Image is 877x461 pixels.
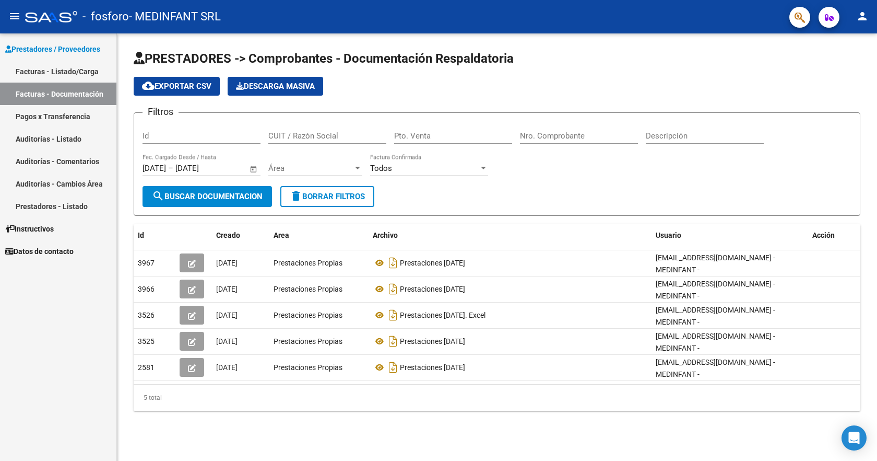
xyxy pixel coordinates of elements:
[656,280,775,300] span: [EMAIL_ADDRESS][DOMAIN_NAME] - MEDINFANT -
[812,231,835,239] span: Acción
[5,223,54,235] span: Instructivos
[152,190,164,202] mat-icon: search
[138,363,155,372] span: 2581
[386,359,400,376] i: Descargar documento
[808,224,860,247] datatable-header-cell: Acción
[142,82,211,91] span: Exportar CSV
[386,281,400,297] i: Descargar documento
[274,337,342,345] span: Prestaciones Propias
[134,77,220,96] button: Exportar CSV
[216,363,238,372] span: [DATE]
[656,253,775,274] span: [EMAIL_ADDRESS][DOMAIN_NAME] - MEDINFANT -
[129,5,221,28] span: - MEDINFANT SRL
[143,186,272,207] button: Buscar Documentacion
[274,363,342,372] span: Prestaciones Propias
[400,311,485,319] span: Prestaciones [DATE]. Excel
[142,79,155,92] mat-icon: cloud_download
[138,337,155,345] span: 3525
[290,192,365,201] span: Borrar Filtros
[400,285,465,293] span: Prestaciones [DATE]
[386,307,400,324] i: Descargar documento
[274,231,289,239] span: Area
[236,82,315,91] span: Descarga Masiva
[386,333,400,350] i: Descargar documento
[175,164,226,173] input: End date
[216,311,238,319] span: [DATE]
[656,231,681,239] span: Usuario
[370,164,392,173] span: Todos
[386,255,400,271] i: Descargar documento
[216,285,238,293] span: [DATE]
[5,246,74,257] span: Datos de contacto
[228,77,323,96] button: Descarga Masiva
[400,363,465,372] span: Prestaciones [DATE]
[212,224,269,247] datatable-header-cell: Creado
[274,311,342,319] span: Prestaciones Propias
[143,164,166,173] input: Start date
[82,5,129,28] span: - fosforo
[216,231,240,239] span: Creado
[268,164,353,173] span: Área
[856,10,869,22] mat-icon: person
[216,337,238,345] span: [DATE]
[842,425,867,451] div: Open Intercom Messenger
[248,163,260,175] button: Open calendar
[134,224,175,247] datatable-header-cell: Id
[280,186,374,207] button: Borrar Filtros
[400,259,465,267] span: Prestaciones [DATE]
[656,332,775,352] span: [EMAIL_ADDRESS][DOMAIN_NAME] - MEDINFANT -
[274,259,342,267] span: Prestaciones Propias
[138,285,155,293] span: 3966
[8,10,21,22] mat-icon: menu
[138,231,144,239] span: Id
[168,164,173,173] span: –
[152,192,263,201] span: Buscar Documentacion
[651,224,808,247] datatable-header-cell: Usuario
[369,224,651,247] datatable-header-cell: Archivo
[269,224,369,247] datatable-header-cell: Area
[656,306,775,326] span: [EMAIL_ADDRESS][DOMAIN_NAME] - MEDINFANT -
[216,259,238,267] span: [DATE]
[5,43,100,55] span: Prestadores / Proveedores
[134,385,860,411] div: 5 total
[134,51,514,66] span: PRESTADORES -> Comprobantes - Documentación Respaldatoria
[228,77,323,96] app-download-masive: Descarga masiva de comprobantes (adjuntos)
[373,231,398,239] span: Archivo
[138,311,155,319] span: 3526
[143,105,179,119] h3: Filtros
[274,285,342,293] span: Prestaciones Propias
[138,259,155,267] span: 3967
[656,358,775,378] span: [EMAIL_ADDRESS][DOMAIN_NAME] - MEDINFANT -
[400,337,465,345] span: Prestaciones [DATE]
[290,190,302,202] mat-icon: delete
